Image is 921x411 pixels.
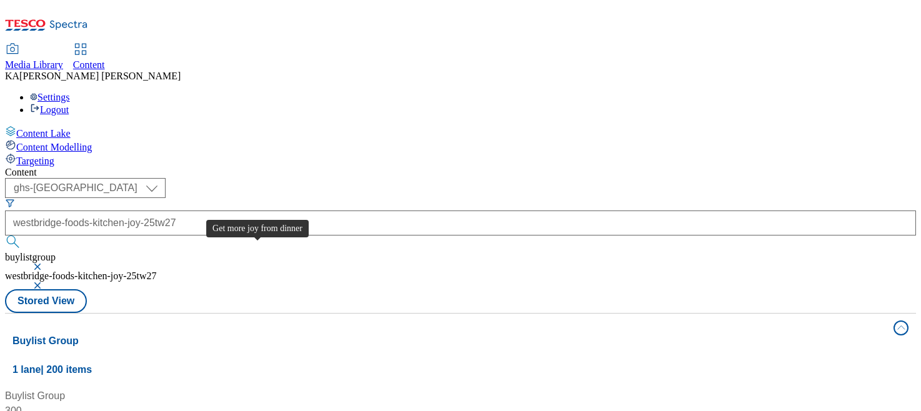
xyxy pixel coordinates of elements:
span: [PERSON_NAME] [PERSON_NAME] [19,71,181,81]
div: Content [5,167,916,178]
a: Content Lake [5,126,916,139]
button: Stored View [5,289,87,313]
h4: Buylist Group [12,334,886,349]
svg: Search Filters [5,198,15,208]
span: Content Modelling [16,142,92,152]
a: Targeting [5,153,916,167]
a: Media Library [5,44,63,71]
button: Buylist Group1 lane| 200 items [5,314,916,384]
span: buylistgroup [5,252,56,262]
span: Targeting [16,156,54,166]
input: Search [5,210,916,235]
span: Content [73,59,105,70]
span: 1 lane | 200 items [12,364,92,375]
span: Content Lake [16,128,71,139]
span: KA [5,71,19,81]
span: westbridge-foods-kitchen-joy-25tw27 [5,270,157,281]
span: Media Library [5,59,63,70]
a: Content [73,44,105,71]
a: Content Modelling [5,139,916,153]
a: Settings [30,92,70,102]
div: Buylist Group [5,389,181,404]
a: Logout [30,104,69,115]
